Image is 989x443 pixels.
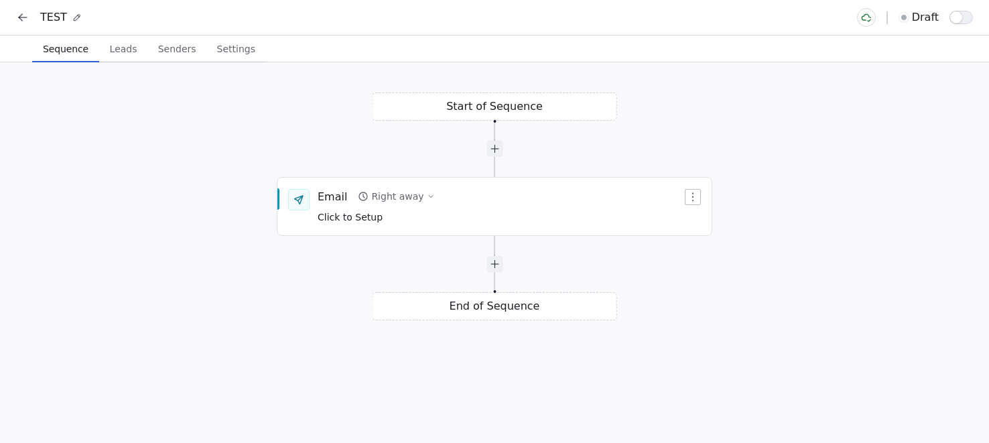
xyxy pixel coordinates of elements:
span: Settings [212,40,261,58]
button: Right away [352,187,440,206]
span: TEST [40,9,67,25]
div: Start of Sequence [373,92,617,121]
span: Senders [153,40,202,58]
div: End of Sequence [373,292,617,320]
div: EmailRight awayClick to Setup [277,177,712,236]
span: Leads [105,40,143,58]
span: draft [912,9,939,25]
span: Sequence [38,40,94,58]
span: Click to Setup [318,212,383,223]
div: Right away [371,190,423,203]
div: Email [318,189,347,204]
